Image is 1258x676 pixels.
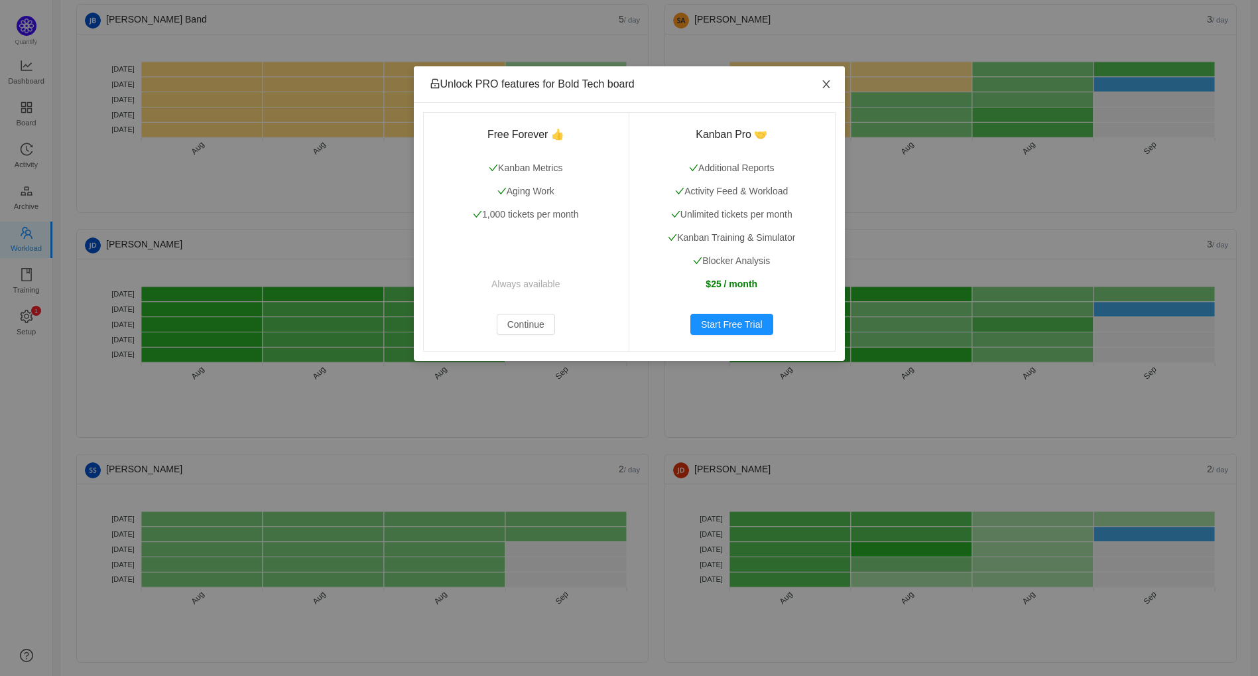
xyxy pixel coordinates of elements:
p: Kanban Metrics [439,161,613,175]
button: Start Free Trial [690,314,773,335]
p: Kanban Training & Simulator [645,231,819,245]
h3: Kanban Pro 🤝 [645,128,819,141]
p: Blocker Analysis [645,254,819,268]
i: icon: check [689,163,698,172]
button: Close [808,66,845,103]
i: icon: check [489,163,498,172]
p: Additional Reports [645,161,819,175]
i: icon: unlock [430,78,440,89]
p: Activity Feed & Workload [645,184,819,198]
i: icon: check [693,256,702,265]
i: icon: check [497,186,507,196]
i: icon: check [668,233,677,242]
i: icon: check [675,186,684,196]
span: Unlock PRO features for Bold Tech board [430,78,635,90]
p: Unlimited tickets per month [645,208,819,222]
h3: Free Forever 👍 [439,128,613,141]
p: Aging Work [439,184,613,198]
i: icon: close [821,79,832,90]
i: icon: check [671,210,680,219]
button: Continue [497,314,555,335]
i: icon: check [473,210,482,219]
span: 1,000 tickets per month [473,209,579,220]
strong: $25 / month [706,279,757,289]
p: Always available [439,277,613,291]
